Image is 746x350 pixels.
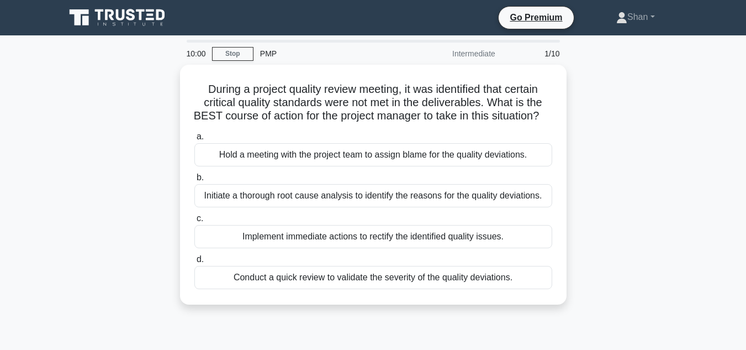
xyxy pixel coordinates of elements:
[194,143,552,166] div: Hold a meeting with the project team to assign blame for the quality deviations.
[194,184,552,207] div: Initiate a thorough root cause analysis to identify the reasons for the quality deviations.
[253,43,405,65] div: PMP
[197,173,204,182] span: b.
[194,266,552,289] div: Conduct a quick review to validate the severity of the quality deviations.
[197,213,203,223] span: c.
[180,43,212,65] div: 10:00
[503,11,569,24] a: Go Premium
[193,82,553,123] h5: During a project quality review meeting, it was identified that certain critical quality standard...
[212,47,253,61] a: Stop
[405,43,502,65] div: Intermediate
[502,43,567,65] div: 1/10
[197,132,204,141] span: a.
[197,254,204,264] span: d.
[590,6,681,28] a: Shan
[194,225,552,248] div: Implement immediate actions to rectify the identified quality issues.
